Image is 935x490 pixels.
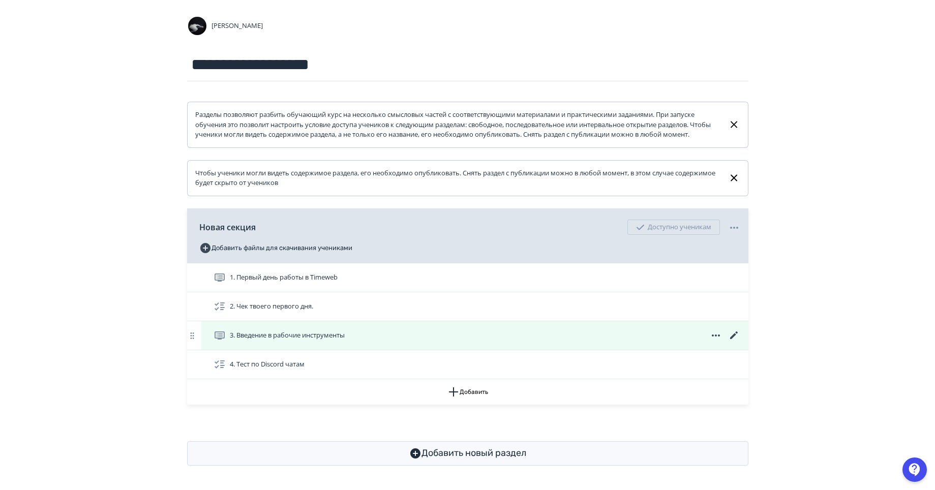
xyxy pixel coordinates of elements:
[627,220,720,235] div: Доступно ученикам
[230,272,338,283] span: 1. Первый день работы в Timeweb
[195,168,720,188] div: Чтобы ученики могли видеть содержимое раздела, его необходимо опубликовать. Снять раздел с публик...
[230,301,313,312] span: 2. Чек твоего первого дня.
[187,16,207,36] img: Avatar
[187,263,748,292] div: 1. Первый день работы в Timeweb
[230,359,305,370] span: 4. Тест по Discord чатам
[230,330,345,341] span: 3. Введение в рабочие инструменты
[187,441,748,466] button: Добавить новый раздел
[212,21,263,31] span: [PERSON_NAME]
[187,379,748,405] button: Добавить
[187,292,748,321] div: 2. Чек твоего первого дня.
[187,321,748,350] div: 3. Введение в рабочие инструменты
[187,350,748,379] div: 4. Тест по Discord чатам
[199,221,256,233] span: Новая секция
[195,110,720,140] div: Разделы позволяют разбить обучающий курс на несколько смысловых частей с соответствующими материа...
[199,240,352,256] button: Добавить файлы для скачивания учениками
